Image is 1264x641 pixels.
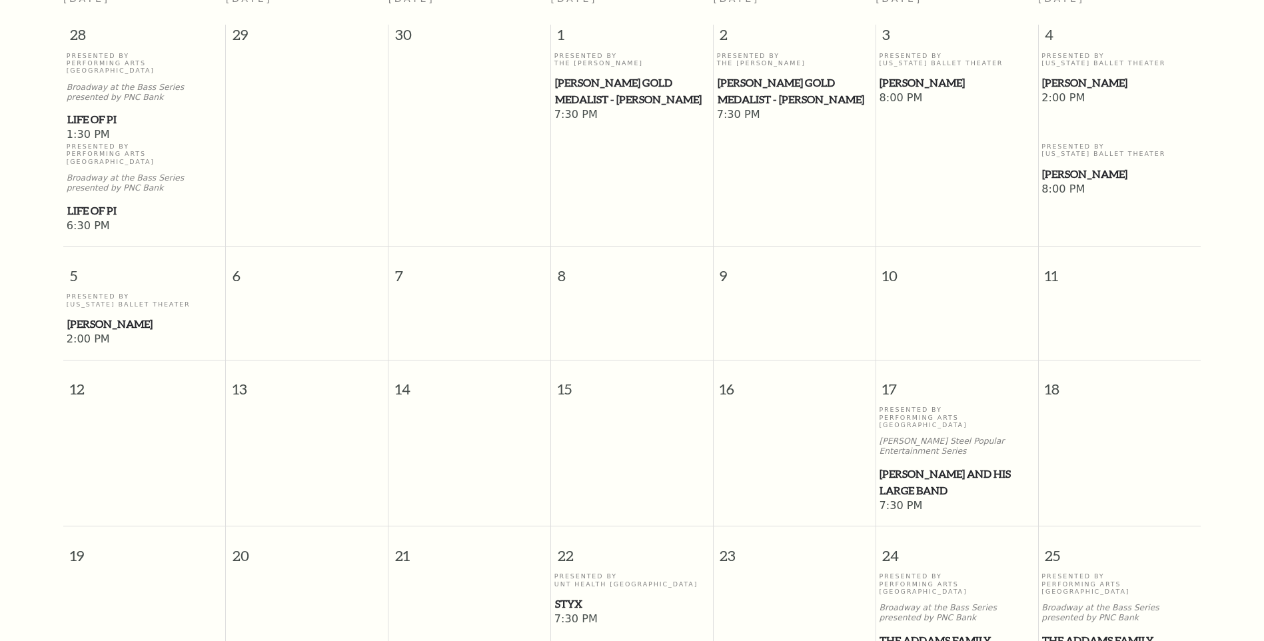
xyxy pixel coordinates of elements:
p: Presented By The [PERSON_NAME] [554,52,710,67]
p: Presented By Performing Arts [GEOGRAPHIC_DATA] [879,406,1034,428]
p: Presented By [US_STATE] Ballet Theater [1041,143,1197,158]
span: 2:00 PM [67,332,223,347]
span: 20 [226,526,388,572]
span: 7 [388,247,550,293]
span: Life of Pi [67,203,222,219]
span: 12 [63,360,225,406]
span: 8:00 PM [1041,183,1197,197]
span: Life of Pi [67,111,222,128]
p: Broadway at the Bass Series presented by PNC Bank [879,603,1034,623]
p: Presented By Performing Arts [GEOGRAPHIC_DATA] [879,572,1034,595]
p: Broadway at the Bass Series presented by PNC Bank [67,83,223,103]
span: 8 [551,247,713,293]
span: 1:30 PM [67,128,223,143]
span: 7:30 PM [879,499,1034,514]
span: 18 [1039,360,1201,406]
span: 5 [63,247,225,293]
span: 28 [63,25,225,51]
span: 10 [876,247,1038,293]
span: 6 [226,247,388,293]
span: [PERSON_NAME] [1042,166,1197,183]
p: Presented By [US_STATE] Ballet Theater [67,293,223,308]
p: Presented By [US_STATE] Ballet Theater [879,52,1034,67]
p: Presented By The [PERSON_NAME] [717,52,872,67]
span: 7:30 PM [717,108,872,123]
span: 9 [714,247,876,293]
span: 19 [63,526,225,572]
p: Presented By [US_STATE] Ballet Theater [1041,52,1197,67]
span: 7:30 PM [554,612,710,627]
span: 30 [388,25,550,51]
span: 23 [714,526,876,572]
p: Presented By Performing Arts [GEOGRAPHIC_DATA] [1041,572,1197,595]
span: 11 [1039,247,1201,293]
span: 25 [1039,526,1201,572]
p: Presented By UNT Health [GEOGRAPHIC_DATA] [554,572,710,588]
span: Styx [555,596,709,612]
span: [PERSON_NAME] Gold Medalist - [PERSON_NAME] [555,75,709,107]
p: Presented By Performing Arts [GEOGRAPHIC_DATA] [67,52,223,75]
span: 13 [226,360,388,406]
span: 6:30 PM [67,219,223,234]
span: 14 [388,360,550,406]
p: Broadway at the Bass Series presented by PNC Bank [67,173,223,193]
span: 8:00 PM [879,91,1034,106]
span: [PERSON_NAME] [67,316,222,332]
span: 17 [876,360,1038,406]
span: 2:00 PM [1041,91,1197,106]
p: [PERSON_NAME] Steel Popular Entertainment Series [879,436,1034,456]
span: 4 [1039,25,1201,51]
span: [PERSON_NAME] and his Large Band [880,466,1033,498]
span: 3 [876,25,1038,51]
span: [PERSON_NAME] Gold Medalist - [PERSON_NAME] [718,75,872,107]
span: 1 [551,25,713,51]
span: [PERSON_NAME] [1042,75,1197,91]
span: 15 [551,360,713,406]
span: [PERSON_NAME] [880,75,1033,91]
span: 7:30 PM [554,108,710,123]
p: Presented By Performing Arts [GEOGRAPHIC_DATA] [67,143,223,165]
span: 2 [714,25,876,51]
span: 29 [226,25,388,51]
p: Broadway at the Bass Series presented by PNC Bank [1041,603,1197,623]
span: 21 [388,526,550,572]
span: 16 [714,360,876,406]
span: 24 [876,526,1038,572]
span: 22 [551,526,713,572]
